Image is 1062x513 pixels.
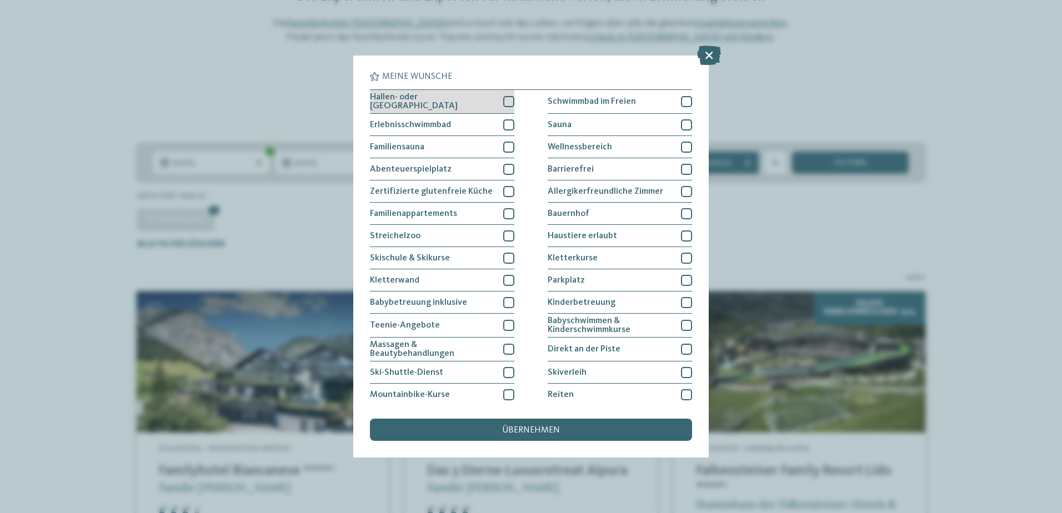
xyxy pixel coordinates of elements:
span: Skischule & Skikurse [370,254,450,263]
span: Wellnessbereich [548,143,612,152]
span: Meine Wünsche [382,72,452,81]
span: Familienappartements [370,209,457,218]
span: Streichelzoo [370,232,420,240]
span: Parkplatz [548,276,585,285]
span: Haustiere erlaubt [548,232,617,240]
span: Kinderbetreuung [548,298,615,307]
span: Babyschwimmen & Kinderschwimmkurse [548,316,673,334]
span: Skiverleih [548,368,587,377]
span: Massagen & Beautybehandlungen [370,340,495,358]
span: Bauernhof [548,209,589,218]
span: Kletterwand [370,276,419,285]
span: Sauna [548,120,572,129]
span: übernehmen [502,426,560,435]
span: Mountainbike-Kurse [370,390,450,399]
span: Familiensauna [370,143,424,152]
span: Erlebnisschwimmbad [370,120,451,129]
span: Hallen- oder [GEOGRAPHIC_DATA] [370,93,495,110]
span: Direkt an der Piste [548,345,620,354]
span: Teenie-Angebote [370,321,440,330]
span: Abenteuerspielplatz [370,165,452,174]
span: Kletterkurse [548,254,598,263]
span: Schwimmbad im Freien [548,97,636,106]
span: Barrierefrei [548,165,594,174]
span: Zertifizierte glutenfreie Küche [370,187,493,196]
span: Babybetreuung inklusive [370,298,467,307]
span: Reiten [548,390,574,399]
span: Ski-Shuttle-Dienst [370,368,443,377]
span: Allergikerfreundliche Zimmer [548,187,663,196]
